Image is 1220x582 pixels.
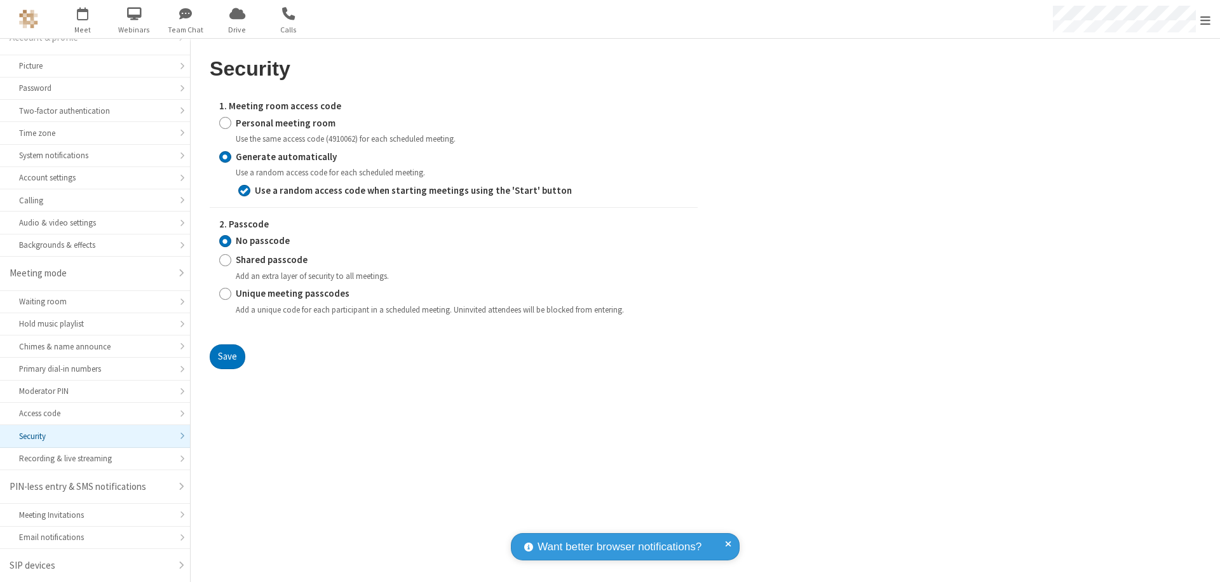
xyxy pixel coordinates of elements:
div: Hold music playlist [19,318,171,330]
label: 1. Meeting room access code [219,99,688,114]
span: Want better browser notifications? [538,539,701,555]
h2: Security [210,58,698,80]
div: Audio & video settings [19,217,171,229]
button: Save [210,344,245,370]
label: 2. Passcode [219,217,688,232]
strong: Generate automatically [236,151,337,163]
strong: Personal meeting room [236,117,335,129]
strong: Shared passcode [236,254,308,266]
div: Add an extra layer of security to all meetings. [236,270,688,282]
strong: No passcode [236,234,290,247]
div: Waiting room [19,295,171,308]
div: Two-factor authentication [19,105,171,117]
span: Webinars [111,24,158,36]
div: SIP devices [10,558,171,573]
div: Meeting Invitations [19,509,171,521]
div: Time zone [19,127,171,139]
div: Meeting mode [10,266,171,281]
div: PIN-less entry & SMS notifications [10,480,171,494]
div: Email notifications [19,531,171,543]
img: QA Selenium DO NOT DELETE OR CHANGE [19,10,38,29]
div: Calling [19,194,171,206]
div: Use a random access code for each scheduled meeting. [236,166,688,179]
div: Access code [19,407,171,419]
div: Chimes & name announce [19,341,171,353]
div: Primary dial-in numbers [19,363,171,375]
div: Security [19,430,171,442]
span: Team Chat [162,24,210,36]
iframe: Chat [1188,549,1210,573]
span: Meet [59,24,107,36]
strong: Use a random access code when starting meetings using the 'Start' button [255,184,572,196]
div: Use the same access code (4910062) for each scheduled meeting. [236,133,688,145]
div: Recording & live streaming [19,452,171,464]
span: Drive [213,24,261,36]
strong: Unique meeting passcodes [236,287,349,299]
div: Account settings [19,172,171,184]
div: System notifications [19,149,171,161]
div: Backgrounds & effects [19,239,171,251]
div: Password [19,82,171,94]
div: Moderator PIN [19,385,171,397]
span: Calls [265,24,313,36]
div: Add a unique code for each participant in a scheduled meeting. Uninvited attendees will be blocke... [236,304,688,316]
div: Picture [19,60,171,72]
